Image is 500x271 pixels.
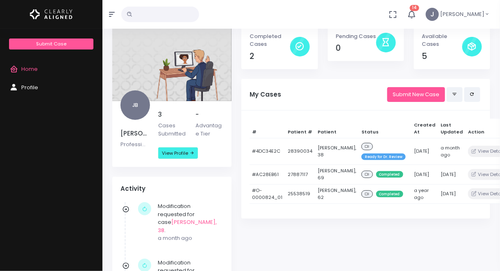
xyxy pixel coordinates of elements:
[441,10,485,18] span: [PERSON_NAME]
[422,52,462,61] h4: 5
[376,191,403,197] span: Completed
[9,38,93,50] a: Submit Case
[438,119,466,138] th: Last Updated
[411,184,438,204] td: a year ago
[250,91,387,98] h5: My Cases
[411,165,438,184] td: [DATE]
[315,184,359,204] td: [PERSON_NAME], 62
[438,165,466,184] td: [DATE]
[315,165,359,184] td: [PERSON_NAME], 69
[376,171,403,178] span: Completed
[426,8,439,21] span: J
[120,130,148,137] h5: [PERSON_NAME]
[250,184,285,204] td: #O-0000824_01
[120,90,150,120] span: JB
[21,65,38,73] span: Home
[438,184,466,204] td: [DATE]
[250,165,285,184] td: #AC28EB61
[285,119,315,138] th: Patient #
[158,147,198,159] a: View Profile
[158,111,186,118] h5: 3
[315,119,359,138] th: Patient
[36,41,66,47] span: Submit Case
[30,6,73,23] img: Logo Horizontal
[250,32,290,48] p: Completed Cases
[158,218,217,234] a: [PERSON_NAME], 38
[250,138,285,165] td: #4DC34E2C
[285,165,315,184] td: 27887117
[336,43,376,53] h4: 0
[196,122,224,138] p: Advantage Tier
[411,138,438,165] td: [DATE]
[359,119,412,138] th: Status
[21,84,38,91] span: Profile
[411,119,438,138] th: Created At
[250,52,290,61] h4: 2
[285,138,315,165] td: 28390034
[336,32,376,41] p: Pending Cases
[422,32,462,48] p: Available Cases
[158,234,219,242] p: a month ago
[120,185,223,192] h4: Activity
[315,138,359,165] td: [PERSON_NAME], 38
[250,119,285,138] th: #
[196,111,224,118] h5: -
[285,184,315,204] td: 25538519
[158,122,186,138] p: Cases Submitted
[361,154,406,160] span: Ready for Dr. Review
[438,138,466,165] td: a month ago
[387,87,445,102] a: Submit New Case
[158,202,219,242] div: Modification requested for case .
[120,140,148,149] p: Professional
[410,5,419,11] span: 14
